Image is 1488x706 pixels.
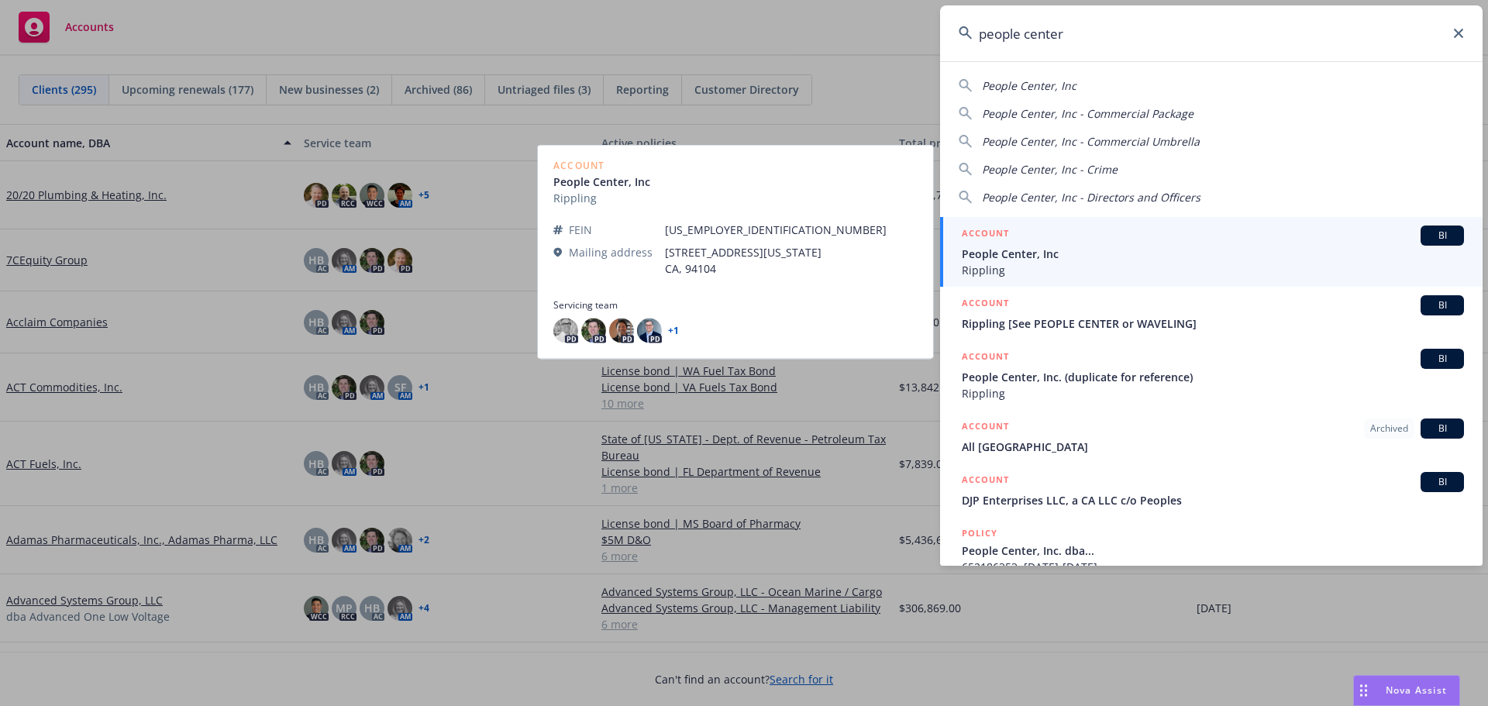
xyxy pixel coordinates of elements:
a: ACCOUNTArchivedBIAll [GEOGRAPHIC_DATA] [940,410,1483,463]
span: All [GEOGRAPHIC_DATA] [962,439,1464,455]
span: Rippling [See PEOPLE CENTER or WAVELING] [962,315,1464,332]
a: POLICYPeople Center, Inc. dba...652186353, [DATE]-[DATE] [940,517,1483,584]
h5: ACCOUNT [962,472,1009,491]
a: ACCOUNTBIDJP Enterprises LLC, a CA LLC c/o Peoples [940,463,1483,517]
span: Rippling [962,385,1464,401]
span: BI [1427,229,1458,243]
span: People Center, Inc - Commercial Umbrella [982,134,1200,149]
span: People Center, Inc - Directors and Officers [982,190,1200,205]
span: People Center, Inc [962,246,1464,262]
a: ACCOUNTBIPeople Center, Inc. (duplicate for reference)Rippling [940,340,1483,410]
span: DJP Enterprises LLC, a CA LLC c/o Peoples [962,492,1464,508]
button: Nova Assist [1353,675,1460,706]
span: People Center, Inc. (duplicate for reference) [962,369,1464,385]
h5: ACCOUNT [962,295,1009,314]
span: BI [1427,475,1458,489]
span: Nova Assist [1386,684,1447,697]
span: BI [1427,298,1458,312]
a: ACCOUNTBIRippling [See PEOPLE CENTER or WAVELING] [940,287,1483,340]
input: Search... [940,5,1483,61]
h5: ACCOUNT [962,418,1009,437]
span: People Center, Inc [982,78,1076,93]
span: People Center, Inc - Crime [982,162,1118,177]
div: Drag to move [1354,676,1373,705]
span: BI [1427,422,1458,436]
span: Archived [1370,422,1408,436]
span: Rippling [962,262,1464,278]
h5: POLICY [962,525,997,541]
span: People Center, Inc. dba... [962,542,1464,559]
span: BI [1427,352,1458,366]
a: ACCOUNTBIPeople Center, IncRippling [940,217,1483,287]
span: People Center, Inc - Commercial Package [982,106,1193,121]
h5: ACCOUNT [962,226,1009,244]
span: 652186353, [DATE]-[DATE] [962,559,1464,575]
h5: ACCOUNT [962,349,1009,367]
